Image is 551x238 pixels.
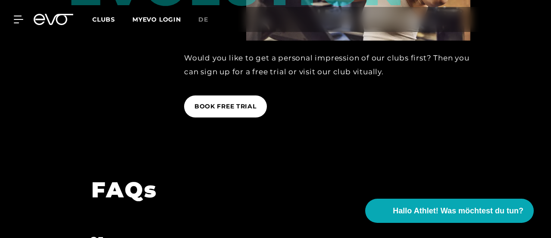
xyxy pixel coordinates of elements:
[92,16,115,23] span: Clubs
[198,16,208,23] span: de
[194,102,257,111] span: BOOK FREE TRIAL
[393,205,523,217] span: Hallo Athlet! Was möchtest du tun?
[365,199,534,223] button: Hallo Athlet! Was möchtest du tun?
[91,176,449,204] h1: FAQs
[132,16,181,23] a: MYEVO LOGIN
[184,89,270,124] a: BOOK FREE TRIAL
[198,15,219,25] a: de
[184,51,470,79] div: Would you like to get a personal impression of our clubs first? Then you can sign up for a free t...
[92,15,132,23] a: Clubs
